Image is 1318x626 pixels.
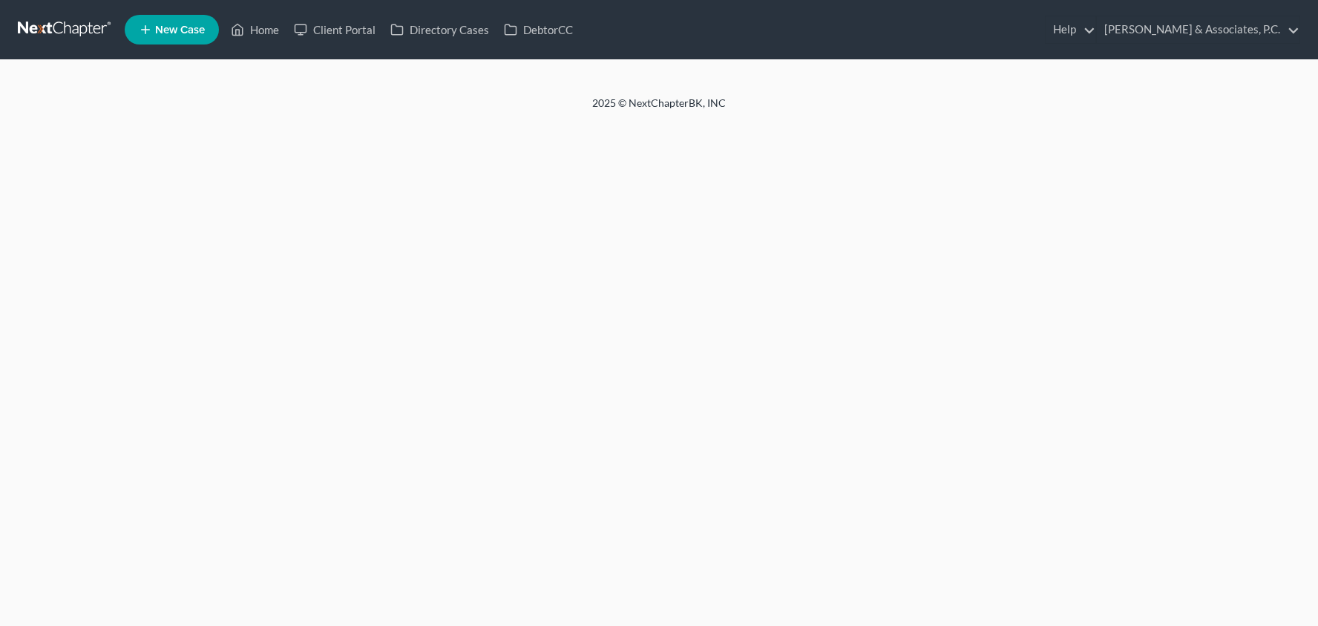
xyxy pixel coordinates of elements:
a: [PERSON_NAME] & Associates, P.C. [1097,16,1299,43]
a: Directory Cases [383,16,496,43]
a: Client Portal [286,16,383,43]
new-legal-case-button: New Case [125,15,219,45]
a: DebtorCC [496,16,580,43]
div: 2025 © NextChapterBK, INC [236,96,1082,122]
a: Home [223,16,286,43]
a: Help [1046,16,1095,43]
